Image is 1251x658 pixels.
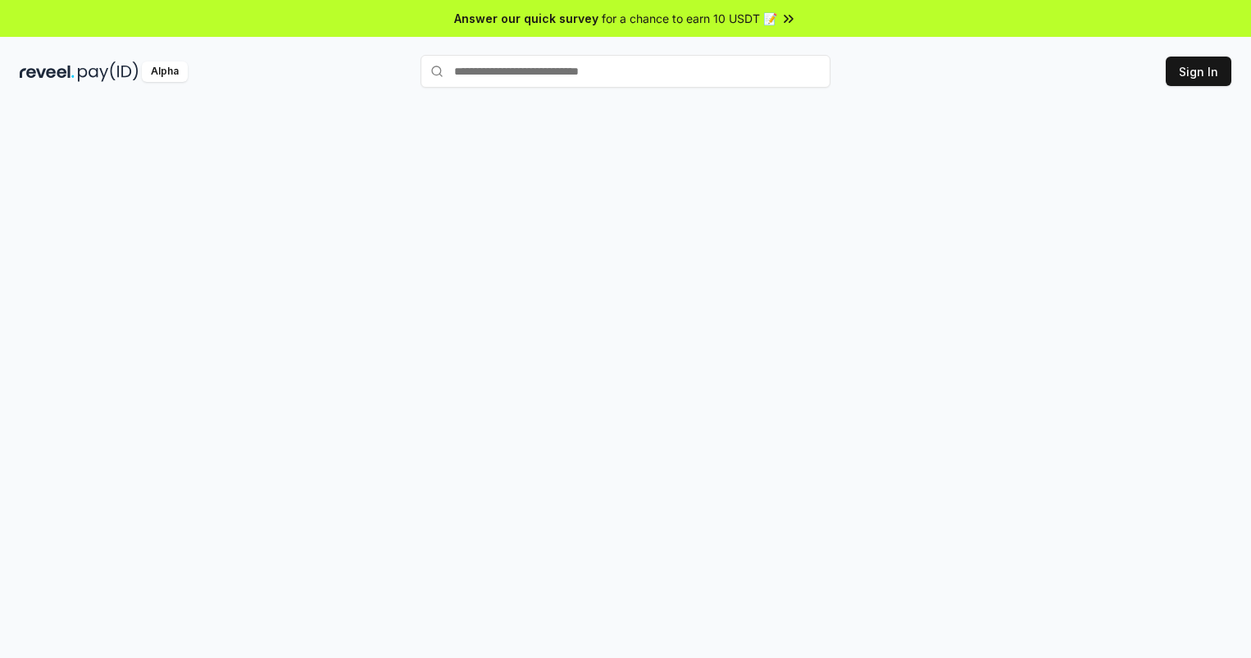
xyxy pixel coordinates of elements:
img: reveel_dark [20,61,75,82]
div: Alpha [142,61,188,82]
span: Answer our quick survey [454,10,598,27]
button: Sign In [1166,57,1231,86]
img: pay_id [78,61,139,82]
span: for a chance to earn 10 USDT 📝 [602,10,777,27]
